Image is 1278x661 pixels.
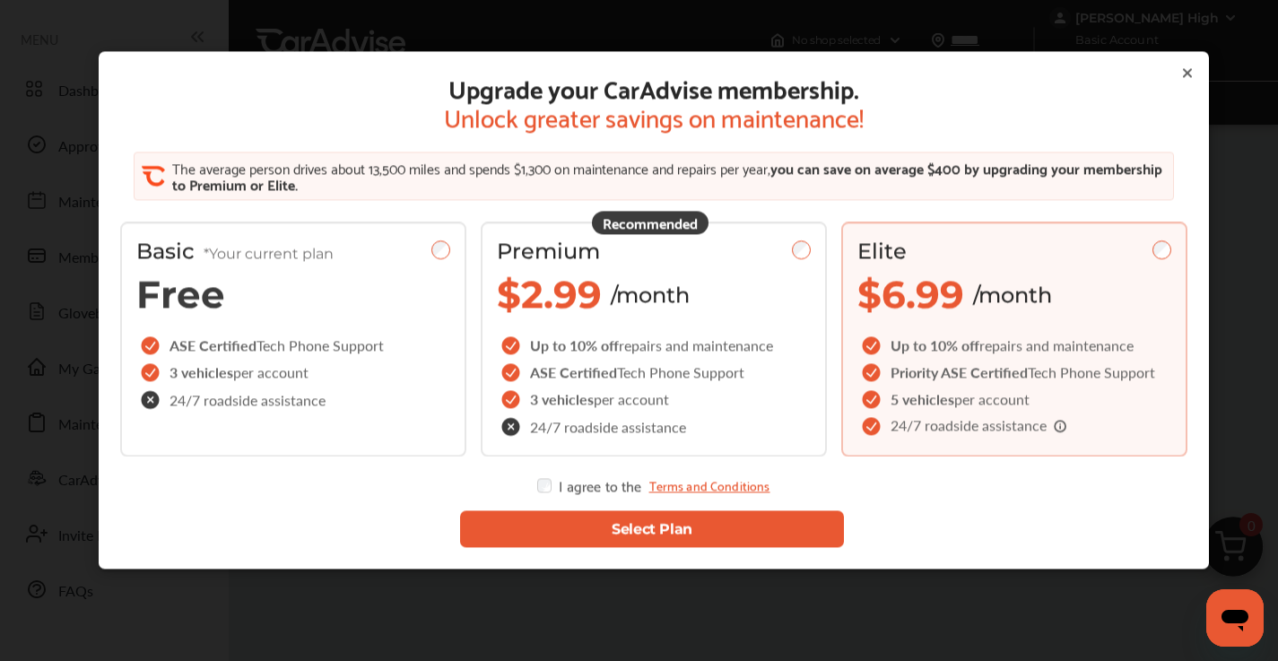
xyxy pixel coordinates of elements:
[170,393,326,407] span: 24/7 roadside assistance
[594,388,669,409] span: per account
[592,211,709,234] div: Recommended
[256,335,384,355] span: Tech Phone Support
[141,164,164,187] img: CA_CheckIcon.cf4f08d4.svg
[648,478,769,492] a: Terms and Conditions
[537,478,769,492] div: I agree to the
[1028,361,1155,382] span: Tech Phone Support
[171,155,1161,196] span: you can save on average $400 by upgrading your membership to Premium or Elite.
[204,245,334,262] span: *Your current plan
[530,420,686,434] span: 24/7 roadside assistance
[501,336,523,354] img: checkIcon.6d469ec1.svg
[141,363,162,381] img: checkIcon.6d469ec1.svg
[497,238,600,264] span: Premium
[857,238,907,264] span: Elite
[1206,589,1264,647] iframe: Button to launch messaging window
[862,390,883,408] img: checkIcon.6d469ec1.svg
[501,390,523,408] img: checkIcon.6d469ec1.svg
[862,417,883,435] img: checkIcon.6d469ec1.svg
[973,282,1052,308] span: /month
[170,361,233,382] span: 3 vehicles
[444,101,864,130] span: Unlock greater savings on maintenance!
[891,388,954,409] span: 5 vehicles
[233,361,309,382] span: per account
[501,417,523,436] img: check-cross-icon.c68f34ea.svg
[460,510,844,547] button: Select Plan
[171,155,769,179] span: The average person drives about 13,500 miles and spends $1,300 on maintenance and repairs per year,
[619,335,773,355] span: repairs and maintenance
[611,282,690,308] span: /month
[530,361,617,382] span: ASE Certified
[136,271,225,317] span: Free
[617,361,744,382] span: Tech Phone Support
[444,73,864,101] span: Upgrade your CarAdvise membership.
[891,335,979,355] span: Up to 10% off
[141,336,162,354] img: checkIcon.6d469ec1.svg
[862,336,883,354] img: checkIcon.6d469ec1.svg
[530,335,619,355] span: Up to 10% off
[141,390,162,409] img: check-cross-icon.c68f34ea.svg
[979,335,1134,355] span: repairs and maintenance
[954,388,1030,409] span: per account
[530,388,594,409] span: 3 vehicles
[497,271,602,317] span: $2.99
[501,363,523,381] img: checkIcon.6d469ec1.svg
[862,363,883,381] img: checkIcon.6d469ec1.svg
[170,335,256,355] span: ASE Certified
[891,361,1028,382] span: Priority ASE Certified
[136,238,334,264] span: Basic
[891,418,1068,434] span: 24/7 roadside assistance
[857,271,964,317] span: $6.99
